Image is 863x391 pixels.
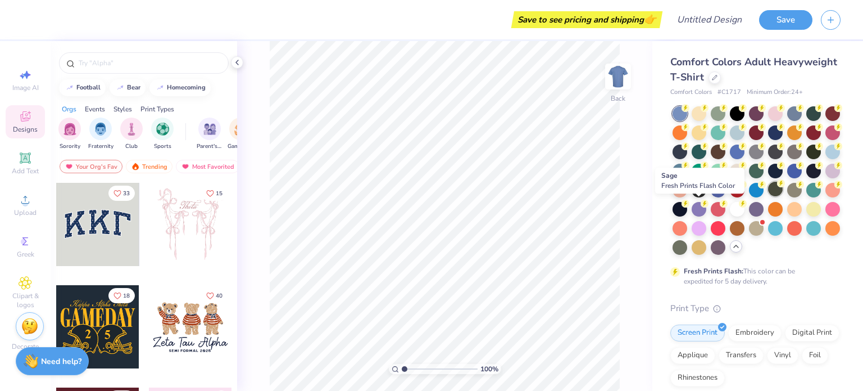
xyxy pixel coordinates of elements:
[14,208,37,217] span: Upload
[85,104,105,114] div: Events
[216,293,222,299] span: 40
[127,84,140,91] div: bear
[65,84,74,91] img: trend_line.gif
[12,167,39,176] span: Add Text
[670,347,715,364] div: Applique
[228,118,253,151] div: filter for Game Day
[228,118,253,151] button: filter button
[156,84,165,91] img: trend_line.gif
[670,55,837,84] span: Comfort Colors Adult Heavyweight T-Shirt
[197,118,222,151] div: filter for Parent's Weekend
[17,250,34,259] span: Greek
[76,84,101,91] div: football
[6,291,45,309] span: Clipart & logos
[120,118,143,151] button: filter button
[151,118,174,151] div: filter for Sports
[149,79,211,96] button: homecoming
[759,10,812,30] button: Save
[644,12,656,26] span: 👉
[140,104,174,114] div: Print Types
[785,325,839,341] div: Digital Print
[728,325,782,341] div: Embroidery
[670,325,725,341] div: Screen Print
[514,11,660,28] div: Save to see pricing and shipping
[125,123,138,136] img: Club Image
[65,163,74,170] img: most_fav.gif
[670,88,712,97] span: Comfort Colors
[747,88,803,97] span: Minimum Order: 24 +
[167,84,206,91] div: homecoming
[156,123,169,136] img: Sports Image
[108,288,135,303] button: Like
[181,163,190,170] img: most_fav.gif
[197,142,222,151] span: Parent's Weekend
[125,142,138,151] span: Club
[717,88,741,97] span: # C1717
[668,8,751,31] input: Untitled Design
[113,104,132,114] div: Styles
[684,267,743,276] strong: Fresh Prints Flash:
[607,65,629,88] img: Back
[12,83,39,92] span: Image AI
[123,293,130,299] span: 18
[201,288,228,303] button: Like
[78,57,221,69] input: Try "Alpha"
[88,118,113,151] button: filter button
[719,347,764,364] div: Transfers
[12,342,39,351] span: Decorate
[154,142,171,151] span: Sports
[684,266,822,286] div: This color can be expedited for 5 day delivery.
[58,118,81,151] button: filter button
[120,118,143,151] div: filter for Club
[131,163,140,170] img: trending.gif
[63,123,76,136] img: Sorority Image
[228,142,253,151] span: Game Day
[108,186,135,201] button: Like
[802,347,828,364] div: Foil
[126,160,172,173] div: Trending
[88,118,113,151] div: filter for Fraternity
[13,125,38,134] span: Designs
[201,186,228,201] button: Like
[60,142,80,151] span: Sorority
[59,79,106,96] button: football
[151,118,174,151] button: filter button
[176,160,239,173] div: Most Favorited
[123,191,130,196] span: 33
[62,104,76,114] div: Orgs
[94,123,107,136] img: Fraternity Image
[670,302,841,315] div: Print Type
[41,356,81,367] strong: Need help?
[661,181,735,190] span: Fresh Prints Flash Color
[58,118,81,151] div: filter for Sorority
[197,118,222,151] button: filter button
[767,347,798,364] div: Vinyl
[611,93,625,104] div: Back
[480,364,498,374] span: 100 %
[60,160,122,173] div: Your Org's Fav
[116,84,125,91] img: trend_line.gif
[88,142,113,151] span: Fraternity
[655,168,744,194] div: Sage
[670,370,725,386] div: Rhinestones
[110,79,146,96] button: bear
[234,123,247,136] img: Game Day Image
[216,191,222,196] span: 15
[203,123,216,136] img: Parent's Weekend Image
